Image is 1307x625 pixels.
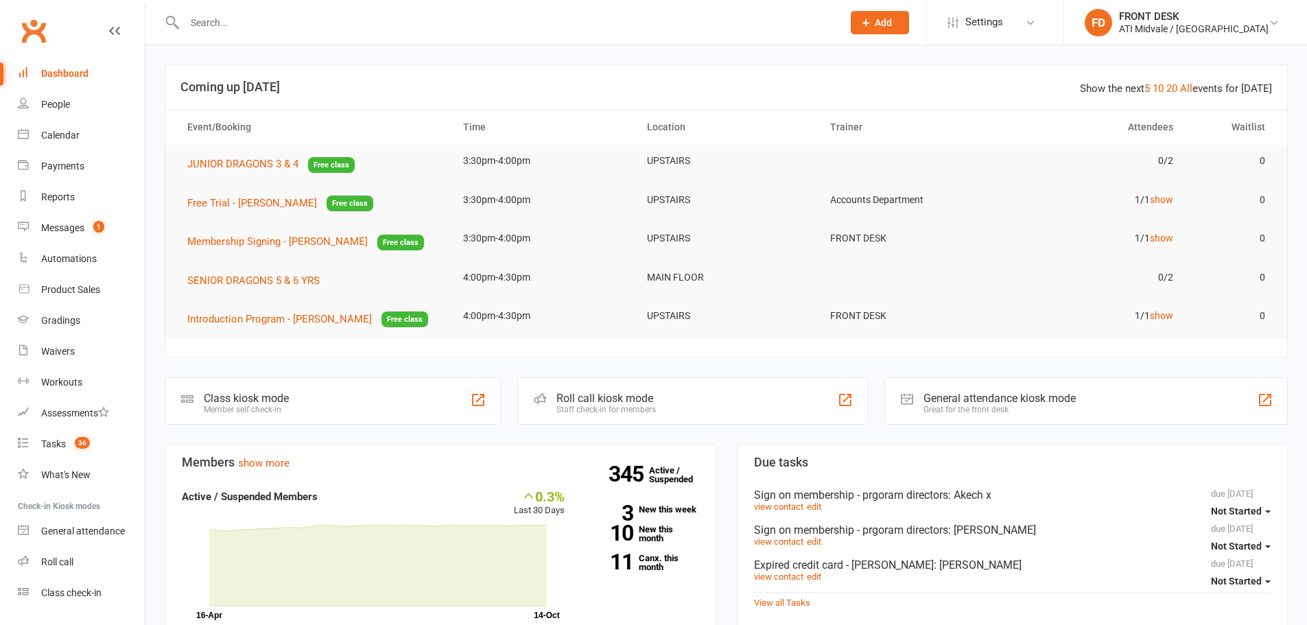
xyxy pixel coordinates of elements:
a: show [1150,233,1173,244]
td: 1/1 [1002,300,1186,332]
h3: Members [182,456,699,469]
td: 3:30pm-4:00pm [451,222,635,255]
div: Roll call kiosk mode [556,392,656,405]
a: Product Sales [18,274,145,305]
span: Introduction Program - [PERSON_NAME] [187,313,372,325]
td: 0/2 [1002,145,1186,177]
div: Class check-in [41,587,102,598]
a: 10New this month [585,525,699,543]
td: 0/2 [1002,261,1186,294]
td: 3:30pm-4:00pm [451,184,635,216]
td: UPSTAIRS [635,145,819,177]
div: Sign on membership - prgoram directors [754,488,1271,502]
strong: 3 [585,503,633,523]
span: Free class [381,311,428,327]
a: Payments [18,151,145,182]
a: Gradings [18,305,145,336]
span: SENIOR DRAGONS 5 & 6 YRS [187,274,320,287]
div: Expired credit card - [PERSON_NAME] [754,558,1271,571]
div: FRONT DESK [1119,10,1269,23]
div: Product Sales [41,284,100,295]
th: Waitlist [1186,110,1277,145]
a: show more [238,457,290,469]
a: Dashboard [18,58,145,89]
a: show [1150,194,1173,205]
button: Membership Signing - [PERSON_NAME]Free class [187,233,424,250]
span: Membership Signing - [PERSON_NAME] [187,235,368,248]
a: edit [807,502,821,512]
td: 0 [1186,222,1277,255]
h3: Due tasks [754,456,1271,469]
div: Payments [41,161,84,172]
button: Not Started [1211,499,1271,523]
div: Show the next events for [DATE] [1080,80,1272,97]
span: 36 [75,437,90,449]
td: 0 [1186,145,1277,177]
a: Calendar [18,120,145,151]
div: FD [1085,9,1112,36]
div: Member self check-in [204,405,289,414]
td: 4:00pm-4:30pm [451,261,635,294]
div: General attendance [41,526,125,536]
a: People [18,89,145,120]
td: FRONT DESK [818,300,1002,332]
a: Messages 1 [18,213,145,244]
td: 0 [1186,184,1277,216]
button: Introduction Program - [PERSON_NAME]Free class [187,311,428,328]
a: Assessments [18,398,145,429]
td: MAIN FLOOR [635,261,819,294]
div: Automations [41,253,97,264]
span: Free Trial - [PERSON_NAME] [187,197,317,209]
span: : [PERSON_NAME] [934,558,1022,571]
a: edit [807,571,821,582]
td: 0 [1186,261,1277,294]
td: 3:30pm-4:00pm [451,145,635,177]
td: UPSTAIRS [635,184,819,216]
td: Accounts Department [818,184,1002,216]
div: Tasks [41,438,66,449]
div: Reports [41,191,75,202]
strong: 11 [585,552,633,572]
a: 11Canx. this month [585,554,699,571]
button: Free Trial - [PERSON_NAME]Free class [187,195,373,212]
a: What's New [18,460,145,491]
div: 0.3% [514,488,565,504]
th: Attendees [1002,110,1186,145]
button: SENIOR DRAGONS 5 & 6 YRS [187,272,329,289]
button: Not Started [1211,534,1271,558]
div: Staff check-in for members [556,405,656,414]
strong: Active / Suspended Members [182,491,318,503]
td: FRONT DESK [818,222,1002,255]
strong: 345 [609,464,649,484]
a: Reports [18,182,145,213]
th: Time [451,110,635,145]
span: JUNIOR DRAGONS 3 & 4 [187,158,298,170]
div: Last 30 Days [514,488,565,518]
span: Not Started [1211,541,1262,552]
td: 4:00pm-4:30pm [451,300,635,332]
a: view contact [754,536,803,547]
span: : [PERSON_NAME] [948,523,1036,536]
a: view contact [754,571,803,582]
a: 10 [1153,82,1164,95]
a: Automations [18,244,145,274]
div: Messages [41,222,84,233]
a: Class kiosk mode [18,578,145,609]
button: Not Started [1211,569,1271,593]
td: UPSTAIRS [635,300,819,332]
th: Trainer [818,110,1002,145]
th: Location [635,110,819,145]
th: Event/Booking [175,110,451,145]
a: 20 [1166,82,1177,95]
a: Waivers [18,336,145,367]
div: What's New [41,469,91,480]
td: 1/1 [1002,222,1186,255]
a: 345Active / Suspended [649,456,709,494]
span: 1 [93,221,104,233]
span: Settings [965,7,1003,38]
span: Free class [327,196,373,211]
div: General attendance kiosk mode [923,392,1076,405]
span: : Akech x [948,488,991,502]
div: People [41,99,70,110]
a: edit [807,536,821,547]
